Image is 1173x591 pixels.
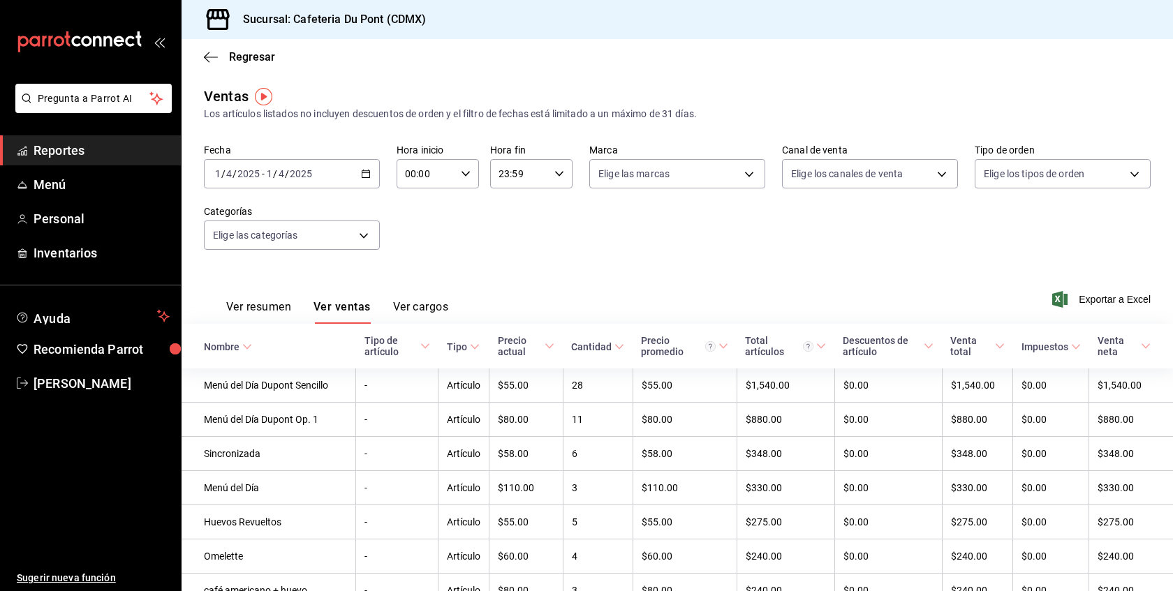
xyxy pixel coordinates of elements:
[356,403,438,437] td: -
[262,168,265,179] span: -
[34,308,152,324] span: Ayuda
[633,368,737,403] td: $55.00
[942,505,1012,539] td: $275.00
[1013,403,1089,437] td: $0.00
[182,539,356,574] td: Omelette
[791,167,903,181] span: Elige los canales de venta
[447,341,480,352] span: Tipo
[438,437,489,471] td: Artículo
[229,50,275,63] span: Regresar
[34,244,170,262] span: Inventarios
[204,341,252,352] span: Nombre
[489,539,563,574] td: $60.00
[563,505,633,539] td: 5
[1089,539,1173,574] td: $240.00
[834,403,942,437] td: $0.00
[633,539,737,574] td: $60.00
[1055,291,1151,308] button: Exportar a Excel
[942,368,1012,403] td: $1,540.00
[273,168,277,179] span: /
[633,505,737,539] td: $55.00
[950,335,1004,357] span: Venta total
[226,300,291,324] button: Ver resumen
[942,471,1012,505] td: $330.00
[1089,505,1173,539] td: $275.00
[641,335,716,357] div: Precio promedio
[1089,437,1173,471] td: $348.00
[737,437,834,471] td: $348.00
[226,300,448,324] div: navigation tabs
[356,437,438,471] td: -
[834,368,942,403] td: $0.00
[571,341,624,352] span: Cantidad
[1013,539,1089,574] td: $0.00
[182,403,356,437] td: Menú del Día Dupont Op. 1
[489,471,563,505] td: $110.00
[745,335,826,357] span: Total artículos
[498,335,543,357] div: Precio actual
[563,539,633,574] td: 4
[438,471,489,505] td: Artículo
[1013,437,1089,471] td: $0.00
[356,505,438,539] td: -
[834,505,942,539] td: $0.00
[204,50,275,63] button: Regresar
[490,145,573,155] label: Hora fin
[34,374,170,393] span: [PERSON_NAME]
[571,341,612,352] div: Cantidad
[233,168,237,179] span: /
[34,175,170,194] span: Menú
[737,403,834,437] td: $880.00
[843,335,921,357] div: Descuentos de artículo
[266,168,273,179] input: --
[834,539,942,574] td: $0.00
[489,437,563,471] td: $58.00
[38,91,150,106] span: Pregunta a Parrot AI
[34,209,170,228] span: Personal
[438,505,489,539] td: Artículo
[737,505,834,539] td: $275.00
[705,341,716,352] svg: Precio promedio = Total artículos / cantidad
[737,368,834,403] td: $1,540.00
[285,168,289,179] span: /
[232,11,426,28] h3: Sucursal: Cafeteria Du Pont (CDMX)
[255,88,272,105] img: Tooltip marker
[182,505,356,539] td: Huevos Revueltos
[641,335,728,357] span: Precio promedio
[1098,335,1138,357] div: Venta neta
[226,168,233,179] input: --
[213,228,298,242] span: Elige las categorías
[438,403,489,437] td: Artículo
[204,145,380,155] label: Fecha
[15,84,172,113] button: Pregunta a Parrot AI
[1021,341,1068,352] div: Impuestos
[204,207,380,216] label: Categorías
[289,168,313,179] input: ----
[984,167,1084,181] span: Elige los tipos de orden
[237,168,260,179] input: ----
[154,36,165,47] button: open_drawer_menu
[278,168,285,179] input: --
[489,368,563,403] td: $55.00
[782,145,958,155] label: Canal de venta
[1013,471,1089,505] td: $0.00
[356,368,438,403] td: -
[737,471,834,505] td: $330.00
[589,145,765,155] label: Marca
[447,341,467,352] div: Tipo
[834,471,942,505] td: $0.00
[633,403,737,437] td: $80.00
[633,471,737,505] td: $110.00
[356,539,438,574] td: -
[975,145,1151,155] label: Tipo de orden
[204,107,1151,121] div: Los artículos listados no incluyen descuentos de orden y el filtro de fechas está limitado a un m...
[1021,341,1081,352] span: Impuestos
[843,335,934,357] span: Descuentos de artículo
[563,403,633,437] td: 11
[1089,403,1173,437] td: $880.00
[182,471,356,505] td: Menú del Día
[221,168,226,179] span: /
[950,335,991,357] div: Venta total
